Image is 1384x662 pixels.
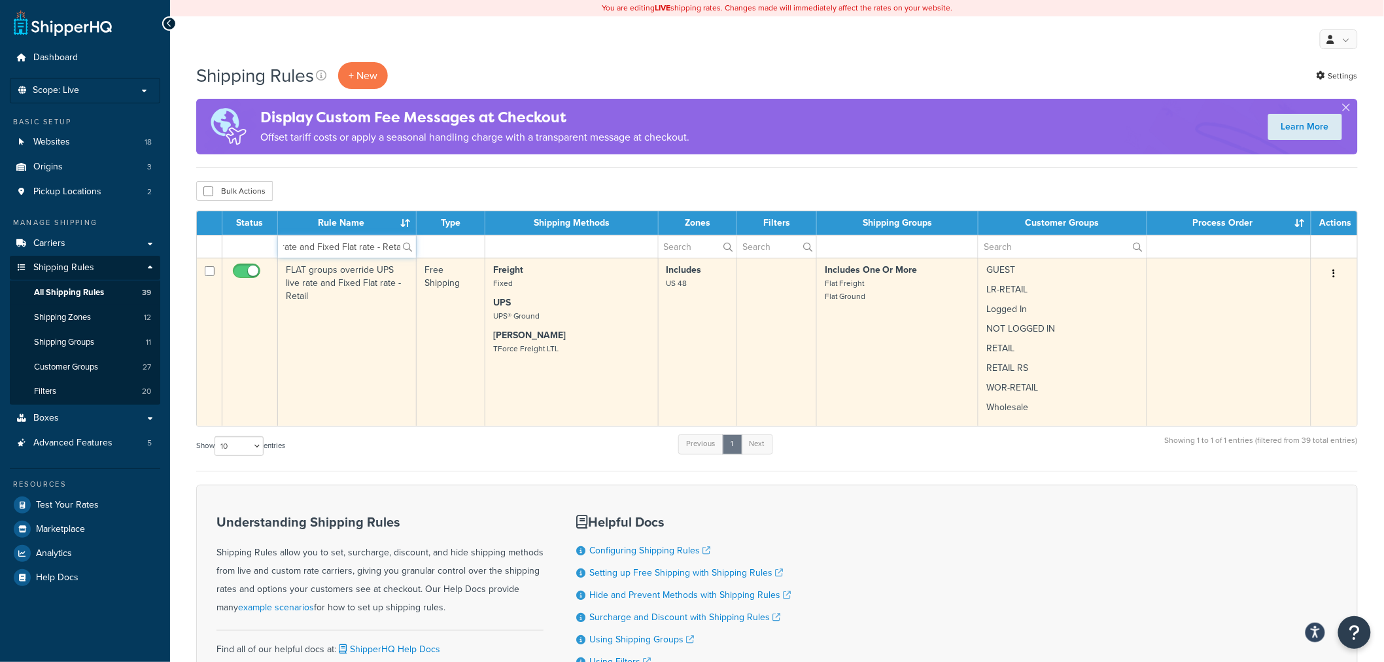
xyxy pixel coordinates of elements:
[260,107,689,128] h4: Display Custom Fee Messages at Checkout
[147,162,152,173] span: 3
[493,328,566,342] strong: [PERSON_NAME]
[10,431,160,455] a: Advanced Features 5
[1338,616,1371,649] button: Open Resource Center
[10,517,160,541] a: Marketplace
[986,401,1139,414] p: Wholesale
[216,515,544,617] div: Shipping Rules allow you to set, surcharge, discount, and hide shipping methods from live and cus...
[817,211,978,235] th: Shipping Groups
[238,601,314,614] a: example scenarios
[493,296,511,309] strong: UPS
[1147,211,1311,235] th: Process Order : activate to sort column ascending
[33,162,63,173] span: Origins
[14,10,112,36] a: ShipperHQ Home
[144,312,151,323] span: 12
[10,406,160,430] a: Boxes
[143,362,151,373] span: 27
[678,434,724,454] a: Previous
[196,181,273,201] button: Bulk Actions
[10,355,160,379] li: Customer Groups
[34,362,98,373] span: Customer Groups
[36,548,72,559] span: Analytics
[723,434,742,454] a: 1
[33,238,65,249] span: Carriers
[493,343,559,355] small: TForce Freight LTL
[34,337,94,348] span: Shipping Groups
[222,211,278,235] th: Status
[1268,114,1342,140] a: Learn More
[10,217,160,228] div: Manage Shipping
[493,263,523,277] strong: Freight
[10,281,160,305] a: All Shipping Rules 39
[10,379,160,404] li: Filters
[10,305,160,330] li: Shipping Zones
[666,263,702,277] strong: Includes
[741,434,773,454] a: Next
[36,524,85,535] span: Marketplace
[145,137,152,148] span: 18
[10,116,160,128] div: Basic Setup
[986,303,1139,316] p: Logged In
[576,515,791,529] h3: Helpful Docs
[33,52,78,63] span: Dashboard
[978,211,1147,235] th: Customer Groups
[278,258,417,426] td: FLAT groups override UPS live rate and Fixed Flat rate - Retail
[1165,433,1358,461] div: Showing 1 to 1 of 1 entries (filtered from 39 total entries)
[493,277,513,289] small: Fixed
[33,438,112,449] span: Advanced Features
[978,258,1147,426] td: GUEST
[10,479,160,490] div: Resources
[589,588,791,602] a: Hide and Prevent Methods with Shipping Rules
[10,305,160,330] a: Shipping Zones 12
[10,330,160,355] a: Shipping Groups 11
[666,277,687,289] small: US 48
[10,355,160,379] a: Customer Groups 27
[196,99,260,154] img: duties-banner-06bc72dcb5fe05cb3f9472aba00be2ae8eb53ab6f0d8bb03d382ba314ac3c341.png
[338,62,388,89] p: + New
[589,633,694,646] a: Using Shipping Groups
[278,211,417,235] th: Rule Name : activate to sort column ascending
[196,63,314,88] h1: Shipping Rules
[33,137,70,148] span: Websites
[10,330,160,355] li: Shipping Groups
[260,128,689,147] p: Offset tariff costs or apply a seasonal handling charge with a transparent message at checkout.
[147,186,152,198] span: 2
[10,431,160,455] li: Advanced Features
[589,566,783,580] a: Setting up Free Shipping with Shipping Rules
[10,130,160,154] li: Websites
[10,281,160,305] li: All Shipping Rules
[659,235,737,258] input: Search
[10,46,160,70] a: Dashboard
[10,232,160,256] a: Carriers
[146,337,151,348] span: 11
[33,262,94,273] span: Shipping Rules
[978,235,1147,258] input: Search
[216,630,544,659] div: Find all of our helpful docs at:
[1317,67,1358,85] a: Settings
[10,379,160,404] a: Filters 20
[10,256,160,405] li: Shipping Rules
[10,130,160,154] a: Websites 18
[737,211,817,235] th: Filters
[737,235,816,258] input: Search
[986,322,1139,336] p: NOT LOGGED IN
[10,566,160,589] a: Help Docs
[589,610,780,624] a: Surcharge and Discount with Shipping Rules
[10,542,160,565] a: Analytics
[1311,211,1357,235] th: Actions
[493,310,540,322] small: UPS® Ground
[33,85,79,96] span: Scope: Live
[589,544,710,557] a: Configuring Shipping Rules
[216,515,544,529] h3: Understanding Shipping Rules
[10,493,160,517] a: Test Your Rates
[659,211,738,235] th: Zones
[34,287,104,298] span: All Shipping Rules
[986,381,1139,394] p: WOR-RETAIL
[655,2,670,14] b: LIVE
[10,155,160,179] a: Origins 3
